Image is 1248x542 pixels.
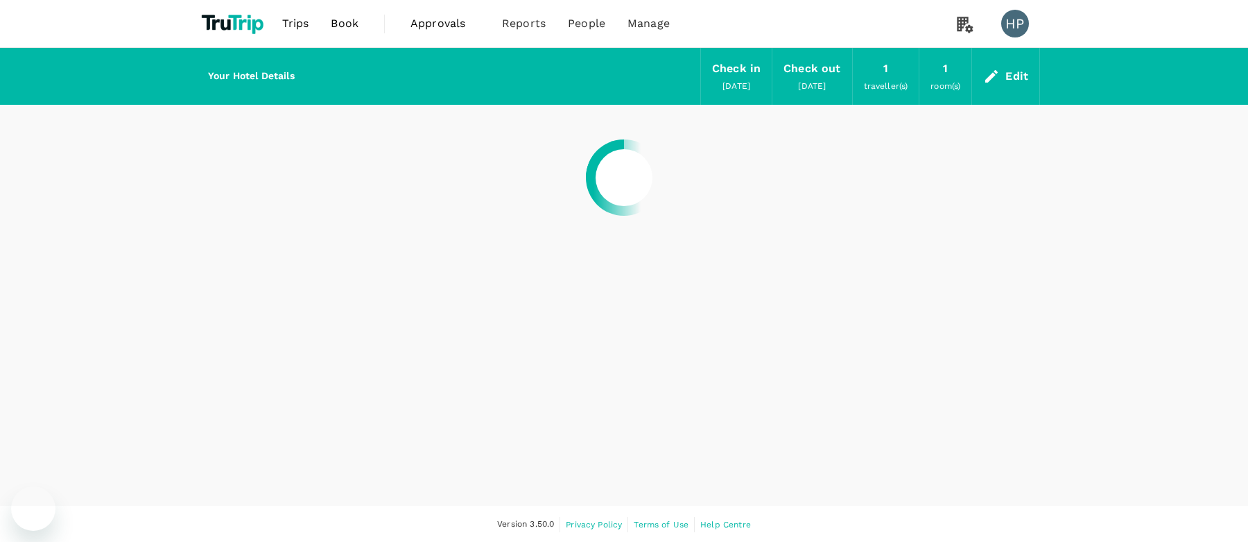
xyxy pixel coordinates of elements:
a: Terms of Use [634,517,688,532]
span: Terms of Use [634,520,688,530]
span: Book [331,15,358,32]
div: Check in [712,59,761,78]
div: Check out [783,59,840,78]
span: [DATE] [722,81,750,91]
iframe: Button to launch messaging window [11,486,55,531]
a: Privacy Policy [566,517,622,532]
h6: Your Hotel Details [208,69,295,84]
span: Approvals [410,15,480,32]
span: Reports [502,15,546,32]
div: 1 [943,59,948,78]
span: Manage [627,15,670,32]
span: Help Centre [700,520,751,530]
span: [DATE] [798,81,826,91]
span: traveller(s) [864,81,908,91]
span: Version 3.50.0 [497,518,554,532]
span: Trips [282,15,309,32]
span: room(s) [930,81,960,91]
a: Help Centre [700,517,751,532]
span: Privacy Policy [566,520,622,530]
div: 1 [883,59,888,78]
img: TruTrip logo [197,8,271,39]
div: Edit [1005,67,1028,86]
div: HP [1001,10,1029,37]
span: People [568,15,605,32]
